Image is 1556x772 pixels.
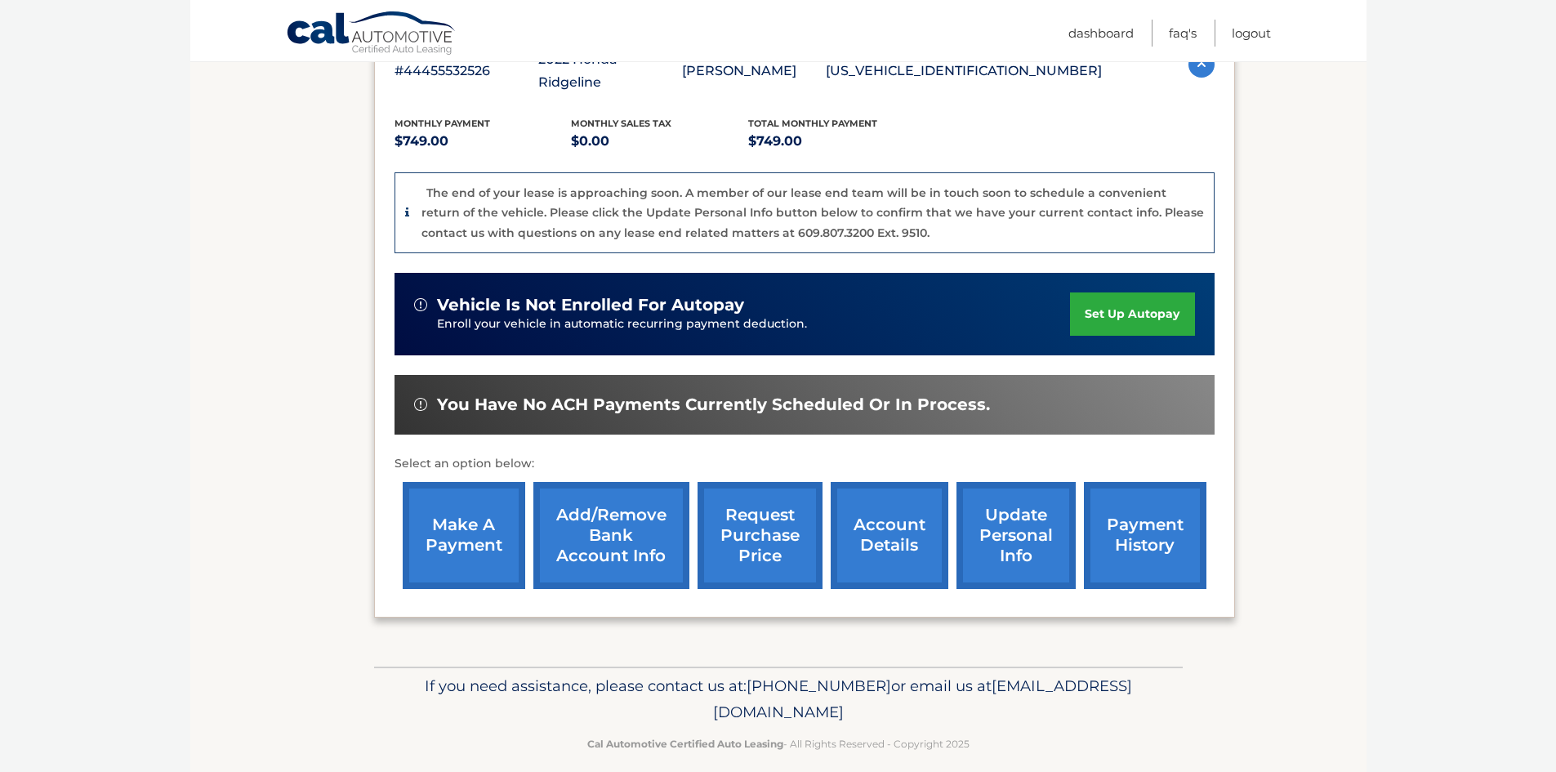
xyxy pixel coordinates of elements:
[571,130,748,153] p: $0.00
[286,11,457,58] a: Cal Automotive
[587,738,783,750] strong: Cal Automotive Certified Auto Leasing
[414,398,427,411] img: alert-white.svg
[1068,20,1134,47] a: Dashboard
[1070,292,1194,336] a: set up autopay
[414,298,427,311] img: alert-white.svg
[748,118,877,129] span: Total Monthly Payment
[385,673,1172,725] p: If you need assistance, please contact us at: or email us at
[747,676,891,695] span: [PHONE_NUMBER]
[826,60,1102,83] p: [US_VEHICLE_IDENTIFICATION_NUMBER]
[748,130,925,153] p: $749.00
[395,130,572,153] p: $749.00
[395,60,538,83] p: #44455532526
[571,118,671,129] span: Monthly sales Tax
[533,482,689,589] a: Add/Remove bank account info
[1169,20,1197,47] a: FAQ's
[682,60,826,83] p: [PERSON_NAME]
[956,482,1076,589] a: update personal info
[538,48,682,94] p: 2022 Honda Ridgeline
[403,482,525,589] a: make a payment
[1084,482,1206,589] a: payment history
[395,454,1215,474] p: Select an option below:
[437,295,744,315] span: vehicle is not enrolled for autopay
[437,315,1071,333] p: Enroll your vehicle in automatic recurring payment deduction.
[831,482,948,589] a: account details
[1232,20,1271,47] a: Logout
[421,185,1204,240] p: The end of your lease is approaching soon. A member of our lease end team will be in touch soon t...
[395,118,490,129] span: Monthly Payment
[385,735,1172,752] p: - All Rights Reserved - Copyright 2025
[437,395,990,415] span: You have no ACH payments currently scheduled or in process.
[698,482,823,589] a: request purchase price
[1188,51,1215,78] img: accordion-active.svg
